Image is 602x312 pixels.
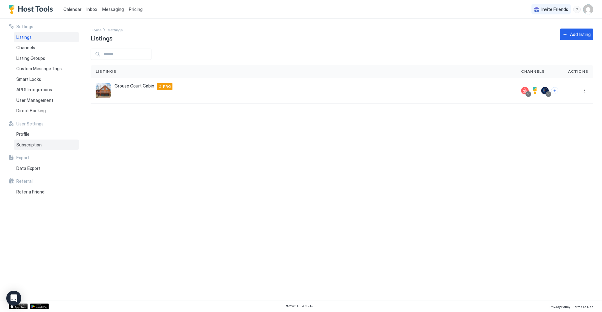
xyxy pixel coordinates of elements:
span: PRO [163,84,171,89]
div: Breadcrumb [108,26,123,33]
a: App Store [9,304,28,309]
span: Terms Of Use [573,305,593,309]
span: Invite Friends [541,7,568,12]
span: Actions [568,69,588,74]
button: Add listing [560,29,593,40]
a: Listing Groups [14,53,79,64]
span: Pricing [129,7,143,12]
span: Data Export [16,166,40,171]
span: Referral [16,178,33,184]
span: Listing Groups [16,56,45,61]
a: Settings [108,26,123,33]
span: Profile [16,131,29,137]
a: Host Tools Logo [9,5,56,14]
span: Export [16,155,29,161]
div: Open Intercom Messenger [6,291,21,306]
a: Direct Booking [14,105,79,116]
span: Channels [16,45,35,50]
a: Inbox [87,6,97,13]
span: Privacy Policy [550,305,570,309]
a: Subscription [14,140,79,150]
div: menu [573,6,581,13]
span: Refer a Friend [16,189,45,195]
a: Google Play Store [30,304,49,309]
a: Custom Message Tags [14,63,79,74]
div: Add listing [570,31,591,38]
a: Channels [14,42,79,53]
a: Messaging [102,6,124,13]
a: API & Integrations [14,84,79,95]
span: Smart Locks [16,77,41,82]
span: Calendar [63,7,82,12]
a: Smart Locks [14,74,79,85]
a: Profile [14,129,79,140]
span: Subscription [16,142,42,148]
span: Inbox [87,7,97,12]
span: © 2025 Host Tools [286,304,313,308]
span: Messaging [102,7,124,12]
a: Terms Of Use [573,303,593,309]
a: Privacy Policy [550,303,570,309]
button: More options [581,87,588,94]
button: Connect channels [551,87,558,94]
div: Breadcrumb [91,26,102,33]
a: Listings [14,32,79,43]
a: Data Export [14,163,79,174]
div: User profile [583,4,593,14]
span: Listings [96,69,117,74]
div: listing image [96,83,111,98]
span: Settings [108,28,123,32]
span: Custom Message Tags [16,66,62,71]
span: Direct Booking [16,108,46,114]
span: API & Integrations [16,87,52,93]
span: Home [91,28,102,32]
span: Listings [91,33,113,42]
input: Input Field [101,49,151,60]
span: User Management [16,98,53,103]
span: Settings [16,24,33,29]
span: Channels [521,69,545,74]
span: Grouse Court Cabin [114,83,154,89]
span: Listings [16,34,32,40]
div: menu [581,87,588,94]
a: Refer a Friend [14,187,79,197]
span: User Settings [16,121,44,127]
a: Home [91,26,102,33]
a: User Management [14,95,79,106]
a: Calendar [63,6,82,13]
